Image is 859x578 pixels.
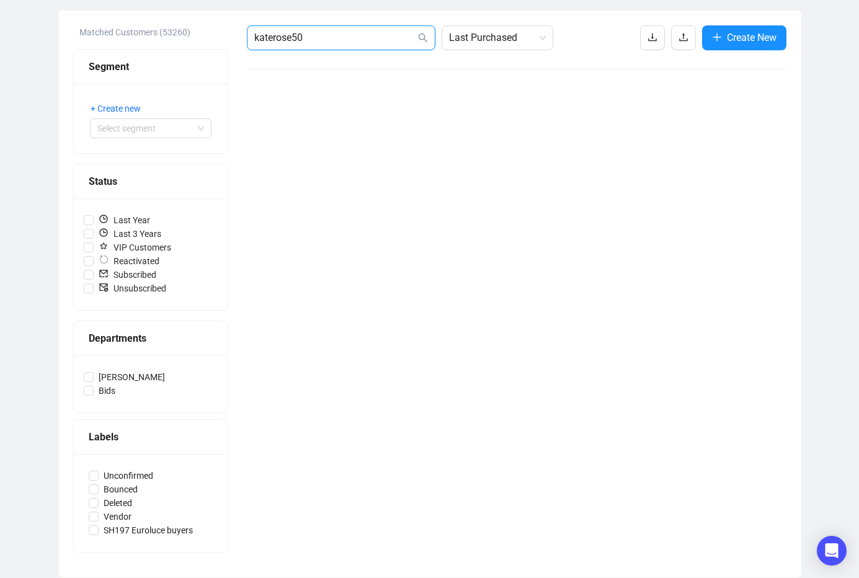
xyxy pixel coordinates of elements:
span: + Create new [91,102,141,115]
span: Bids [94,384,120,398]
span: Last Purchased [449,26,546,50]
span: Bounced [99,482,143,496]
span: Deleted [99,496,137,510]
span: search [418,33,428,43]
button: + Create new [90,99,151,118]
div: Status [89,174,213,189]
span: Vendor [99,510,136,523]
div: Departments [89,331,213,346]
input: Search Customer... [254,30,416,45]
div: Segment [89,59,213,74]
span: Unsubscribed [94,282,171,295]
span: Create New [727,30,777,45]
span: SH197 Euroluce buyers [99,523,198,537]
div: Labels [89,429,213,445]
span: Last Year [94,213,155,227]
span: Unconfirmed [99,469,158,482]
span: Last 3 Years [94,227,166,241]
div: Matched Customers (53260) [79,25,228,39]
button: Create New [702,25,786,50]
span: Reactivated [94,254,164,268]
span: Subscribed [94,268,161,282]
span: VIP Customers [94,241,176,254]
span: [PERSON_NAME] [94,370,170,384]
div: Open Intercom Messenger [817,536,847,566]
span: plus [712,32,722,42]
span: upload [679,32,688,42]
span: download [648,32,657,42]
